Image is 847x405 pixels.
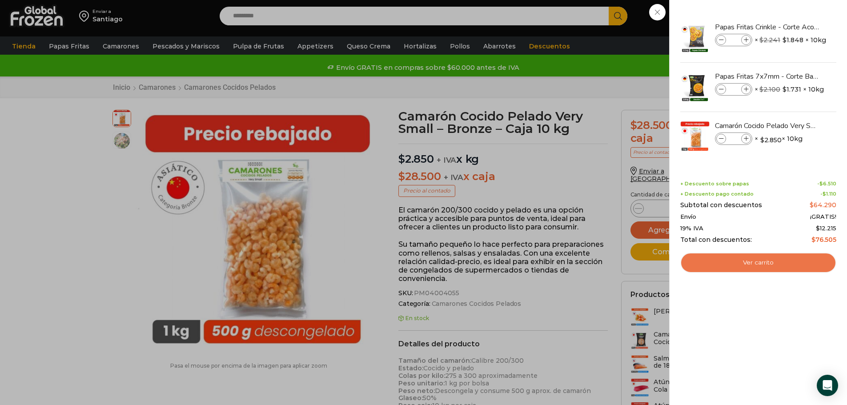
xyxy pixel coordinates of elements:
bdi: 2.241 [759,36,780,44]
span: $ [819,180,823,187]
a: Papas Fritas 7x7mm - Corte Bastón - Caja 10 kg [715,72,821,81]
a: Camarón Cocido Pelado Very Small - Bronze - Caja 10 kg [715,121,821,131]
div: Open Intercom Messenger [817,375,838,396]
span: Envío [680,213,696,221]
span: $ [810,201,814,209]
input: Product quantity [727,35,740,45]
span: + Descuento pago contado [680,191,754,197]
span: 19% IVA [680,225,703,232]
span: + Descuento sobre papas [680,181,749,187]
input: Product quantity [727,134,740,144]
span: - [820,191,836,197]
span: Total con descuentos: [680,236,752,244]
span: - [817,181,836,187]
bdi: 1.848 [783,36,803,44]
span: × × 10kg [755,83,824,96]
span: $ [760,136,764,144]
a: Papas Fritas Crinkle - Corte Acordeón - Caja 10 kg [715,22,821,32]
span: $ [759,36,763,44]
bdi: 1.731 [783,85,801,94]
span: $ [811,236,815,244]
bdi: 6.510 [819,180,836,187]
bdi: 2.100 [759,85,780,93]
input: Product quantity [727,84,740,94]
bdi: 76.505 [811,236,836,244]
span: $ [783,85,787,94]
span: $ [759,85,763,93]
span: $ [816,225,820,232]
span: × × 10kg [755,132,803,145]
span: $ [823,191,826,197]
span: Subtotal con descuentos [680,201,762,209]
bdi: 2.850 [760,136,782,144]
span: × × 10kg [755,34,826,46]
bdi: 64.290 [810,201,836,209]
span: $ [783,36,787,44]
span: 12.215 [816,225,836,232]
span: ¡GRATIS! [810,213,836,221]
a: Ver carrito [680,253,836,273]
bdi: 1.110 [823,191,836,197]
